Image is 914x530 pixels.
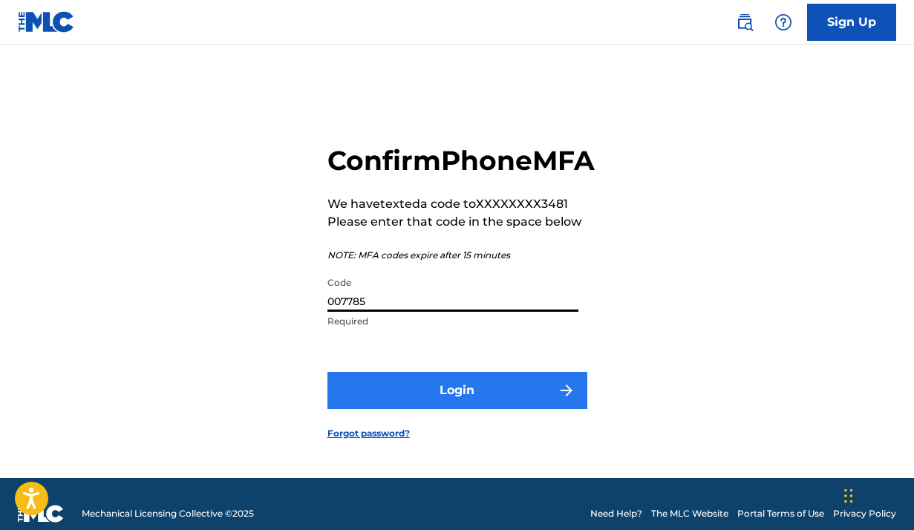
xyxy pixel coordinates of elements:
[327,372,587,409] button: Login
[590,507,642,520] a: Need Help?
[327,315,578,328] p: Required
[327,249,595,262] p: NOTE: MFA codes expire after 15 minutes
[736,13,754,31] img: search
[833,507,896,520] a: Privacy Policy
[18,505,64,523] img: logo
[840,459,914,530] iframe: Chat Widget
[327,213,595,231] p: Please enter that code in the space below
[737,507,824,520] a: Portal Terms of Use
[82,507,254,520] span: Mechanical Licensing Collective © 2025
[774,13,792,31] img: help
[327,195,595,213] p: We have texted a code to XXXXXXXX3481
[558,382,575,399] img: f7272a7cc735f4ea7f67.svg
[651,507,728,520] a: The MLC Website
[807,4,896,41] a: Sign Up
[768,7,798,37] div: Help
[18,11,75,33] img: MLC Logo
[327,427,410,440] a: Forgot password?
[730,7,760,37] a: Public Search
[327,144,595,177] h2: Confirm Phone MFA
[844,474,853,518] div: Drag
